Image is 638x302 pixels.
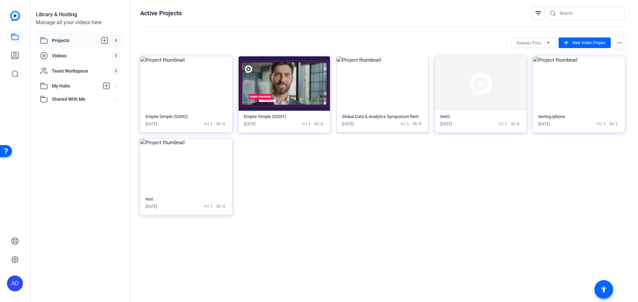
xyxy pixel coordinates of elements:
[216,204,225,210] span: / 3
[337,56,428,111] img: Project thumbnail
[244,121,256,127] div: [DATE]
[52,68,112,74] span: Team Workspace
[146,121,157,127] div: [DATE]
[36,92,124,106] mat-expansion-panel-header: Shared With Me
[52,52,112,59] span: Videos
[204,121,208,125] span: group
[112,67,120,75] span: 0
[609,121,618,127] span: / 1
[314,121,323,127] span: / 0
[52,36,112,44] span: Projects
[498,121,502,125] span: group
[573,40,605,46] span: New Video Project
[435,56,527,111] img: Project thumbnail
[510,121,514,125] span: radio
[302,121,311,127] span: / 1
[440,114,521,119] div: test2
[7,275,23,291] div: AD
[560,9,619,17] input: Search
[563,39,570,46] mat-icon: add
[52,83,99,90] span: My Hubs
[216,121,220,125] span: radio
[140,56,232,111] img: Project thumbnail
[204,204,213,210] span: / 1
[596,121,605,127] span: / 1
[533,56,625,111] img: Project thumbnail
[140,9,182,17] h1: Active Projects
[216,121,225,127] span: / 0
[559,37,611,48] button: New Video Project
[510,121,519,127] span: / 0
[244,114,325,119] div: Empire Simple (52031)
[538,121,550,127] div: [DATE]
[204,121,213,127] span: / 1
[10,11,20,21] img: blue-gradient.svg
[412,121,421,127] span: / 9
[498,121,507,127] span: / 1
[314,121,318,125] span: radio
[400,121,404,125] span: group
[146,204,157,210] div: [DATE]
[146,197,227,202] div: test
[216,204,220,208] span: radio
[596,121,600,125] span: group
[36,19,124,27] div: Manage all your videos here
[146,114,227,119] div: Empire Simple (52032)
[112,52,120,59] span: 0
[517,41,541,45] span: Newest First
[112,37,120,44] span: 6
[36,79,124,92] mat-expansion-panel-header: My Hubs
[342,114,423,119] div: Global Data & Analytics Symposium Reel
[609,121,613,125] span: radio
[440,121,452,127] div: [DATE]
[538,114,619,119] div: testing iphone
[400,121,409,127] span: / 1
[140,139,232,193] img: Project thumbnail
[342,121,354,127] div: [DATE]
[534,9,542,17] mat-icon: filter_list
[239,56,330,111] img: Project thumbnail
[36,11,124,19] div: Library & Hosting
[614,37,625,48] mat-icon: more_horiz
[302,121,306,125] span: group
[412,121,416,125] span: radio
[600,285,608,293] mat-icon: accessibility
[52,96,114,103] span: Shared With Me
[204,204,208,208] span: group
